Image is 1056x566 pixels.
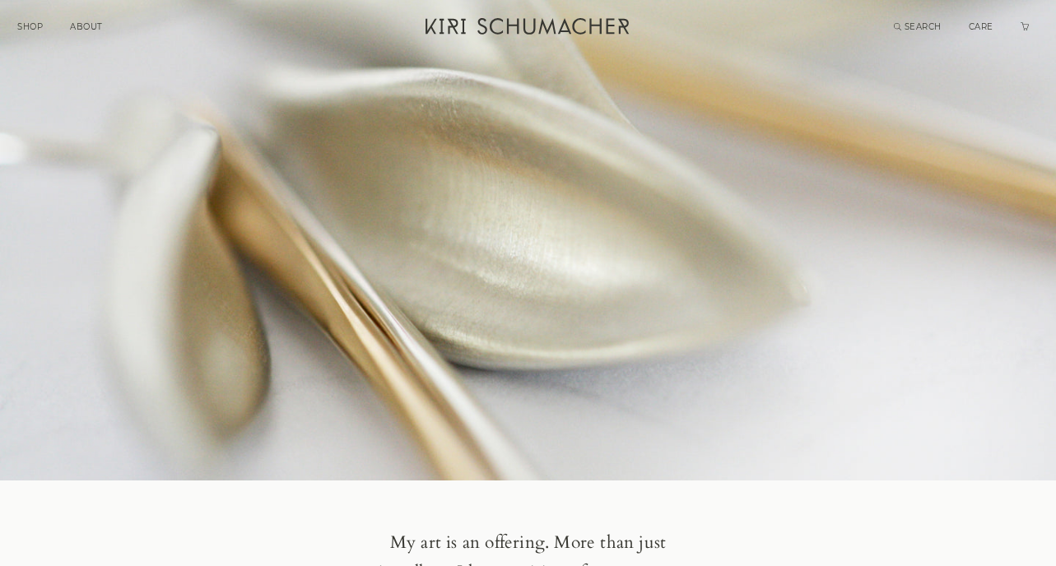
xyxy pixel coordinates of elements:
[905,21,942,32] span: SEARCH
[70,21,103,32] a: ABOUT
[17,21,43,32] a: SHOP
[416,8,642,49] a: Kiri Schumacher Home
[894,21,942,32] a: Search
[390,531,549,554] span: My art is an offering.
[1021,21,1040,32] a: Cart
[969,21,993,32] a: CARE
